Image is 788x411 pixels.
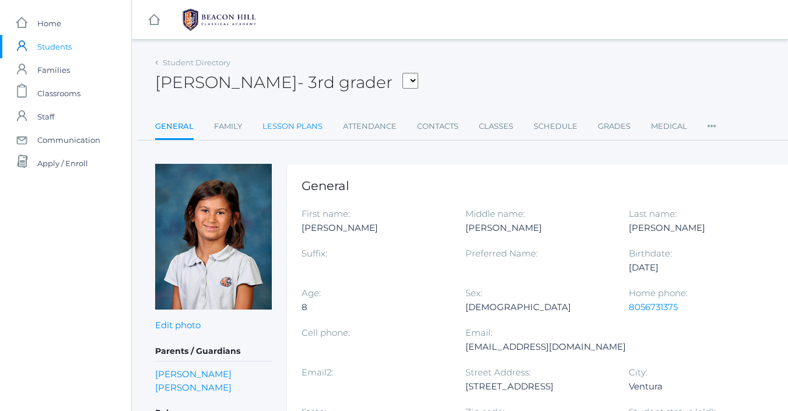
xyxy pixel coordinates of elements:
[37,128,100,152] span: Communication
[37,82,80,105] span: Classrooms
[262,115,323,138] a: Lesson Plans
[343,115,397,138] a: Attendance
[37,35,72,58] span: Students
[176,5,263,34] img: 1_BHCALogos-05.png
[629,261,775,275] div: [DATE]
[155,115,194,140] a: General
[465,287,482,298] label: Sex:
[302,248,327,259] label: Suffix:
[465,367,531,378] label: Street Address:
[155,319,201,331] a: Edit photo
[629,380,775,394] div: Ventura
[629,301,678,312] a: 8056731375
[163,58,230,67] a: Student Directory
[629,248,672,259] label: Birthdate:
[37,105,54,128] span: Staff
[37,58,70,82] span: Families
[629,367,647,378] label: City:
[534,115,577,138] a: Schedule
[155,367,232,381] a: [PERSON_NAME]
[214,115,242,138] a: Family
[37,12,61,35] span: Home
[302,221,448,235] div: [PERSON_NAME]
[37,152,88,175] span: Apply / Enroll
[465,208,525,219] label: Middle name:
[465,380,612,394] div: [STREET_ADDRESS]
[302,287,321,298] label: Age:
[465,248,538,259] label: Preferred Name:
[155,164,272,310] img: Adella Ewing
[629,208,677,219] label: Last name:
[465,340,626,354] div: [EMAIL_ADDRESS][DOMAIN_NAME]
[465,300,612,314] div: [DEMOGRAPHIC_DATA]
[479,115,513,138] a: Classes
[302,367,333,378] label: Email2:
[302,327,350,338] label: Cell phone:
[417,115,458,138] a: Contacts
[629,287,688,298] label: Home phone:
[629,221,775,235] div: [PERSON_NAME]
[297,72,393,92] span: - 3rd grader
[302,208,350,219] label: First name:
[302,300,448,314] div: 8
[155,381,232,394] a: [PERSON_NAME]
[155,73,418,92] h2: [PERSON_NAME]
[155,342,272,361] h5: Parents / Guardians
[651,115,687,138] a: Medical
[598,115,631,138] a: Grades
[465,327,492,338] label: Email:
[465,221,612,235] div: [PERSON_NAME]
